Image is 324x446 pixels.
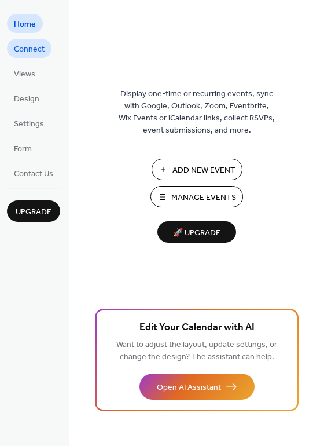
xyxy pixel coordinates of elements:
span: Form [14,143,32,155]
button: Manage Events [150,186,243,207]
span: 🚀 Upgrade [164,225,229,241]
a: Connect [7,39,51,58]
span: Upgrade [16,206,51,218]
a: Design [7,89,46,108]
a: Contact Us [7,163,60,182]
span: Display one-time or recurring events, sync with Google, Outlook, Zoom, Eventbrite, Wix Events or ... [119,88,275,137]
span: Add New Event [172,164,235,177]
button: Upgrade [7,200,60,222]
span: Views [14,68,35,81]
span: Contact Us [14,168,53,180]
span: Edit Your Calendar with AI [139,320,255,336]
span: Home [14,19,36,31]
span: Open AI Assistant [157,382,221,394]
button: Open AI Assistant [139,374,255,400]
a: Views [7,64,42,83]
a: Form [7,138,39,158]
span: Want to adjust the layout, update settings, or change the design? The assistant can help. [116,337,277,365]
span: Design [14,93,39,105]
span: Connect [14,43,45,56]
span: Manage Events [171,192,236,204]
a: Home [7,14,43,33]
span: Settings [14,118,44,130]
a: Settings [7,114,51,133]
button: 🚀 Upgrade [157,221,236,243]
button: Add New Event [152,159,242,180]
